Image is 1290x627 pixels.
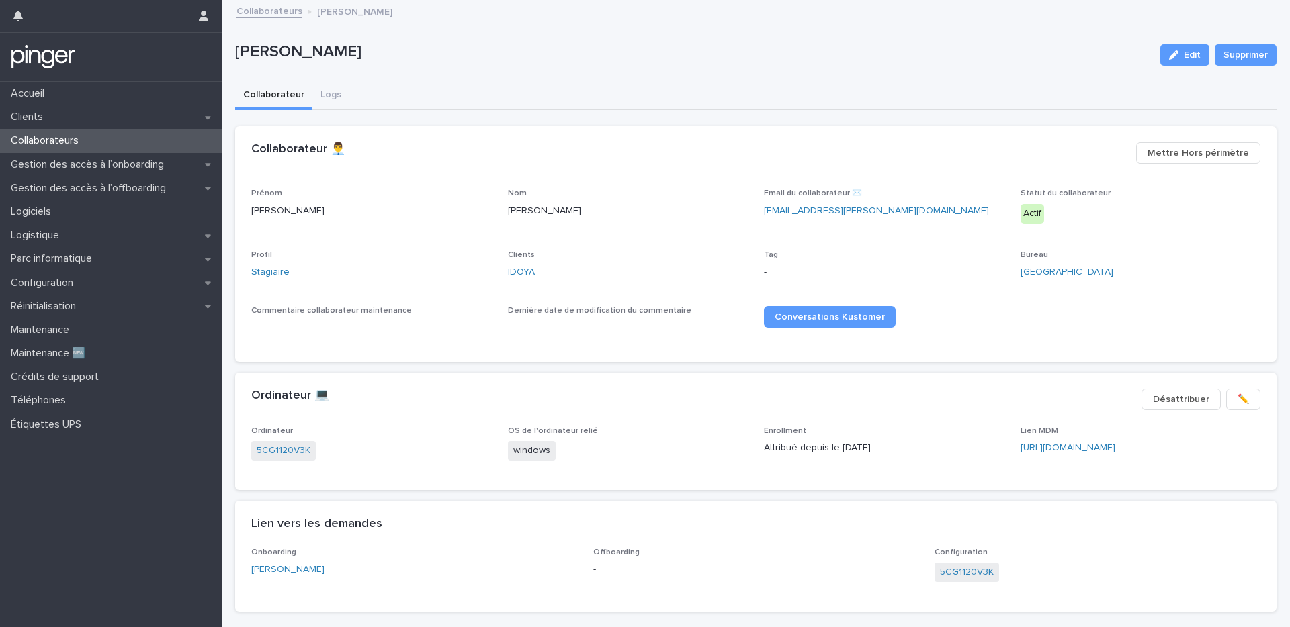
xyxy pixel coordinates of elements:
p: Attribué depuis le [DATE] [764,441,1004,455]
p: Gestion des accès à l’onboarding [5,158,175,171]
p: Accueil [5,87,55,100]
span: windows [508,441,556,461]
a: IDOYA [508,265,535,279]
span: Supprimer [1223,48,1268,62]
p: Maintenance 🆕 [5,347,96,360]
span: Enrollment [764,427,806,435]
span: Tag [764,251,778,259]
button: Supprimer [1215,44,1277,66]
a: Collaborateurs [236,3,302,18]
span: Ordinateur [251,427,293,435]
h2: Lien vers les demandes [251,517,382,532]
p: - [593,563,919,577]
p: Téléphones [5,394,77,407]
p: Gestion des accès à l’offboarding [5,182,177,195]
p: Réinitialisation [5,300,87,313]
span: Prénom [251,189,282,197]
p: Clients [5,111,54,124]
p: Logistique [5,229,70,242]
p: Parc informatique [5,252,103,265]
a: 5CG1120V3K [940,565,994,579]
span: Nom [508,189,527,197]
p: [PERSON_NAME] [317,3,392,18]
button: Désattribuer [1142,389,1221,410]
p: Étiquettes UPS [5,418,92,431]
p: Maintenance [5,324,80,336]
button: ✏️ [1226,389,1260,410]
a: [URL][DOMAIN_NAME] [1021,443,1115,452]
a: [GEOGRAPHIC_DATA] [1021,265,1113,279]
button: Edit [1160,44,1209,66]
p: [PERSON_NAME] [251,204,492,218]
a: Conversations Kustomer [764,306,896,328]
span: Onboarding [251,548,296,557]
a: [PERSON_NAME] [251,563,325,577]
span: Offboarding [593,548,640,557]
span: OS de l'ordinateur relié [508,427,598,435]
p: [PERSON_NAME] [235,42,1150,62]
a: Stagiaire [251,265,290,279]
p: Collaborateurs [5,134,89,147]
img: mTgBEunGTSyRkCgitkcU [11,44,76,70]
span: Bureau [1021,251,1048,259]
span: Désattribuer [1153,393,1209,406]
button: Mettre Hors périmètre [1136,142,1260,164]
span: Conversations Kustomer [775,312,885,322]
h2: Ordinateur 💻 [251,389,329,403]
h2: Collaborateur 👨‍💼 [251,142,345,157]
button: Logs [312,82,349,110]
p: Logiciels [5,205,62,218]
span: Statut du collaborateur [1021,189,1111,197]
p: - [508,321,748,335]
a: 5CG1120V3K [257,444,310,458]
span: Email du collaborateur ✉️ [764,189,862,197]
div: Actif [1021,204,1044,224]
span: Configuration [935,548,988,557]
span: Lien MDM [1021,427,1058,435]
span: Edit [1184,50,1201,60]
p: Crédits de support [5,371,110,383]
p: - [251,321,492,335]
p: [PERSON_NAME] [508,204,748,218]
span: Commentaire collaborateur maintenance [251,307,412,315]
span: ✏️ [1238,393,1249,406]
p: Configuration [5,277,84,289]
p: - [764,265,1004,279]
span: Mettre Hors périmètre [1148,146,1249,160]
span: Dernière date de modification du commentaire [508,307,691,315]
span: Profil [251,251,272,259]
span: Clients [508,251,535,259]
button: Collaborateur [235,82,312,110]
a: [EMAIL_ADDRESS][PERSON_NAME][DOMAIN_NAME] [764,206,989,215]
